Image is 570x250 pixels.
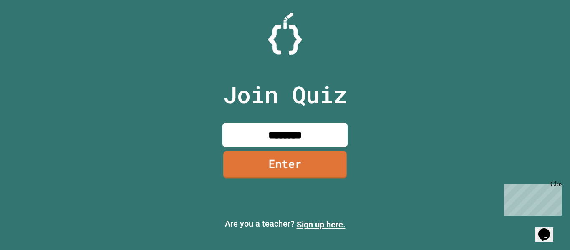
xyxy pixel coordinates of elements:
[7,217,563,231] p: Are you a teacher?
[535,217,562,242] iframe: chat widget
[268,13,302,55] img: Logo.svg
[223,151,347,178] a: Enter
[501,180,562,216] iframe: chat widget
[3,3,58,53] div: Chat with us now!Close
[223,77,347,112] p: Join Quiz
[297,220,346,230] a: Sign up here.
